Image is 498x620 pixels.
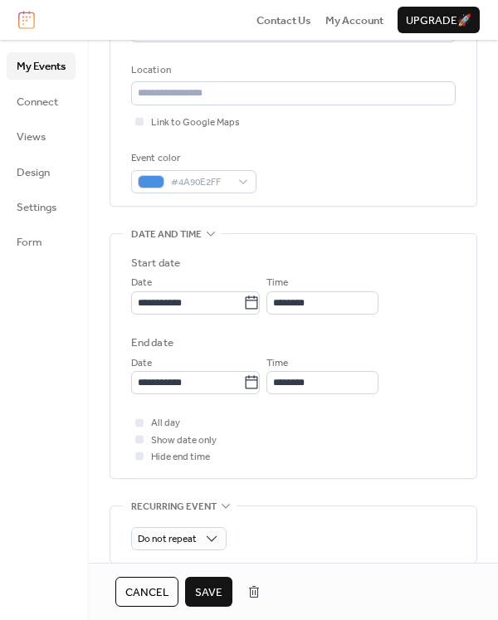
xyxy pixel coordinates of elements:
[17,58,66,75] span: My Events
[17,94,58,110] span: Connect
[131,275,152,291] span: Date
[256,12,311,29] span: Contact Us
[7,193,76,220] a: Settings
[151,449,210,466] span: Hide end time
[7,228,76,255] a: Form
[17,199,56,216] span: Settings
[266,355,288,372] span: Time
[7,88,76,115] a: Connect
[131,255,180,271] div: Start date
[131,227,202,243] span: Date and time
[17,129,46,145] span: Views
[171,174,230,191] span: #4A90E2FF
[195,584,222,601] span: Save
[398,7,480,33] button: Upgrade🚀
[125,584,168,601] span: Cancel
[17,164,50,181] span: Design
[18,11,35,29] img: logo
[115,577,178,607] button: Cancel
[185,577,232,607] button: Save
[131,355,152,372] span: Date
[406,12,471,29] span: Upgrade 🚀
[17,234,42,251] span: Form
[266,275,288,291] span: Time
[325,12,383,29] span: My Account
[151,432,217,449] span: Show date only
[7,159,76,185] a: Design
[7,123,76,149] a: Views
[7,52,76,79] a: My Events
[131,334,173,351] div: End date
[151,115,240,131] span: Link to Google Maps
[151,415,180,432] span: All day
[131,62,452,79] div: Location
[138,530,197,549] span: Do not repeat
[131,150,253,167] div: Event color
[325,12,383,28] a: My Account
[131,498,217,515] span: Recurring event
[256,12,311,28] a: Contact Us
